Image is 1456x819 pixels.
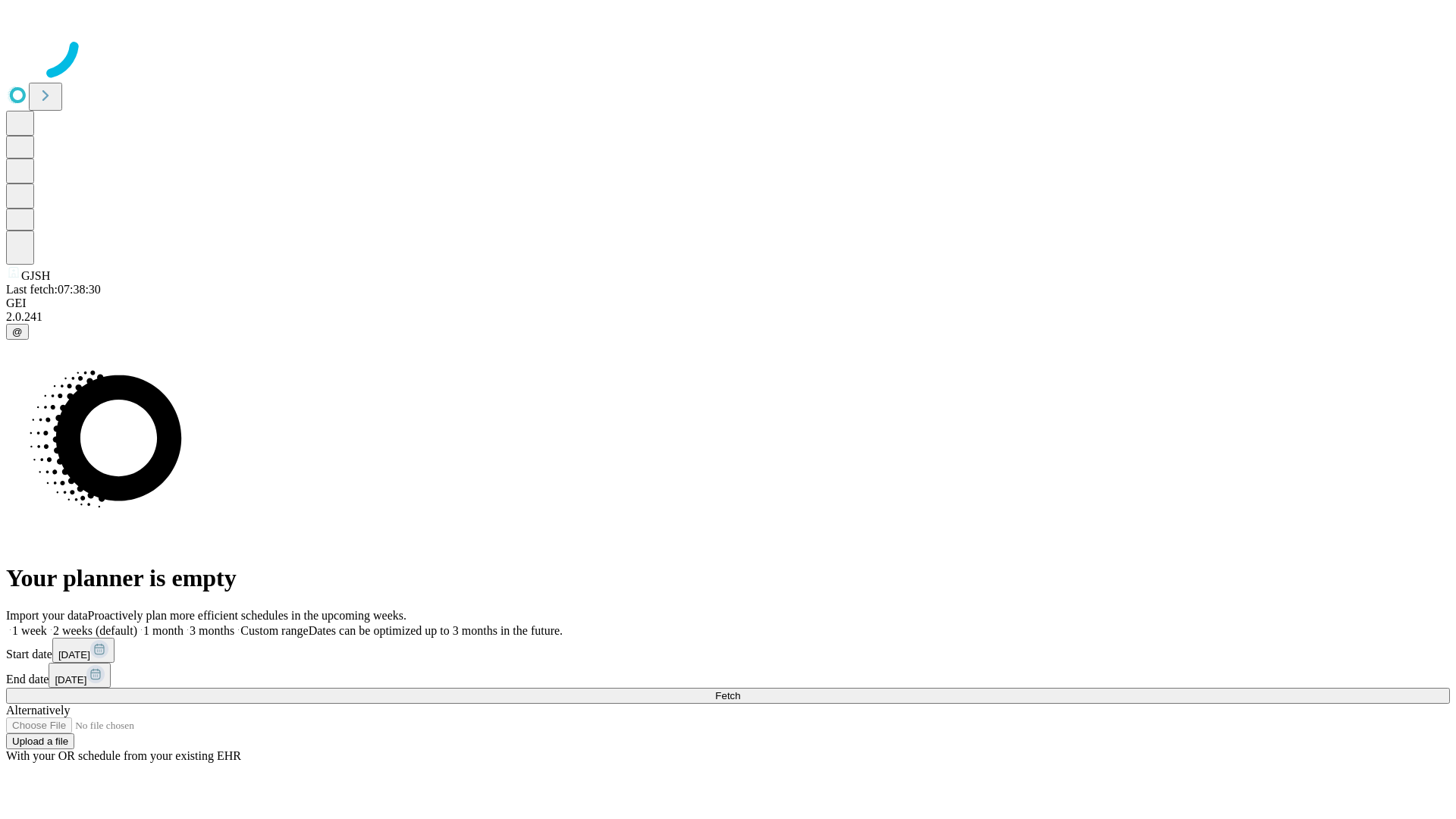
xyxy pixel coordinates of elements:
[49,663,111,688] button: [DATE]
[6,704,70,717] span: Alternatively
[6,324,29,340] button: @
[21,269,50,282] span: GJSH
[143,624,184,637] span: 1 month
[53,624,137,637] span: 2 weeks (default)
[6,638,1450,663] div: Start date
[309,624,563,637] span: Dates can be optimized up to 3 months in the future.
[52,638,115,663] button: [DATE]
[12,624,47,637] span: 1 week
[6,688,1450,704] button: Fetch
[240,624,308,637] span: Custom range
[6,733,74,749] button: Upload a file
[55,674,86,686] span: [DATE]
[6,749,241,762] span: With your OR schedule from your existing EHR
[715,690,740,701] span: Fetch
[6,297,1450,310] div: GEI
[190,624,234,637] span: 3 months
[6,310,1450,324] div: 2.0.241
[6,609,88,622] span: Import your data
[6,663,1450,688] div: End date
[88,609,406,622] span: Proactively plan more efficient schedules in the upcoming weeks.
[6,283,101,296] span: Last fetch: 07:38:30
[6,564,1450,592] h1: Your planner is empty
[12,326,23,337] span: @
[58,649,90,661] span: [DATE]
